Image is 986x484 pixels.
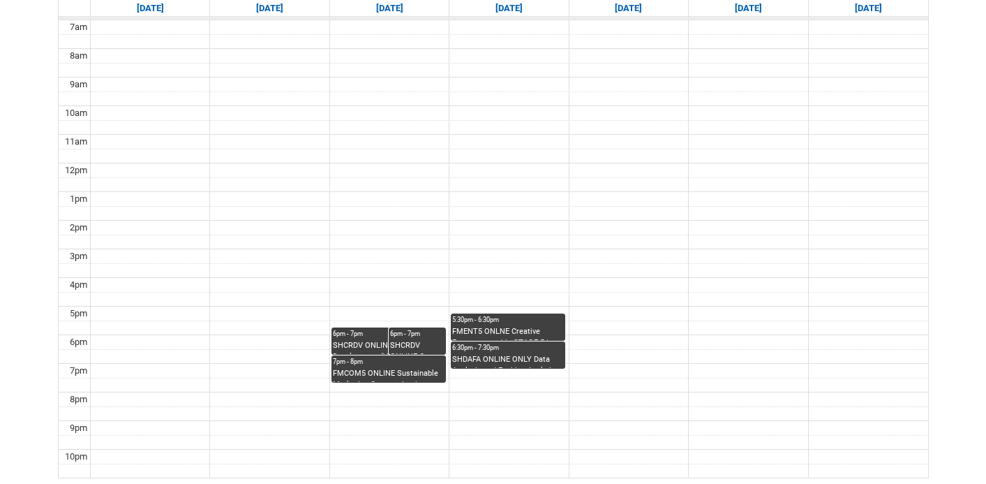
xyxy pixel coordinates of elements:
div: SHDAFA ONLINE ONLY Data Analysis and Fashion Analytics STAGE 5 | Online | [PERSON_NAME] [452,354,564,369]
div: 6pm - 7pm [333,329,445,339]
div: 9am [67,78,90,91]
div: 8pm [67,393,90,406]
div: 6pm [67,335,90,349]
div: 5:30pm - 6:30pm [452,315,564,325]
div: 12pm [62,163,90,177]
div: 8am [67,49,90,63]
div: SHCRDV ONLINE Career Development (V2) STAGE 5 | Studio 10 ([PERSON_NAME]. L1) (capacity x20ppl) |... [390,340,445,355]
div: 5pm [67,307,90,321]
div: 7pm [67,364,90,378]
div: FMENT5 ONLNE Creative Entrepreneurship STAGE 5 | Online | [PERSON_NAME] [452,326,564,341]
div: 1pm [67,192,90,206]
div: 6pm - 7pm [390,329,445,339]
div: 9pm [67,421,90,435]
div: 6:30pm - 7:30pm [452,343,564,353]
div: 2pm [67,221,90,235]
div: 7pm - 8pm [333,357,445,367]
div: 3pm [67,249,90,263]
div: 4pm [67,278,90,292]
div: 10am [62,106,90,120]
div: 7am [67,20,90,34]
div: FMCOM5 ONLINE Sustainable Marketing Communications STAGE 5 | Online | [PERSON_NAME] [PERSON_NAME] [333,368,445,383]
div: 10pm [62,450,90,464]
div: 11am [62,135,90,149]
div: SHCRDV ONLINE Career Development (V2) STAGE 5 | Online | [PERSON_NAME] [333,340,445,355]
